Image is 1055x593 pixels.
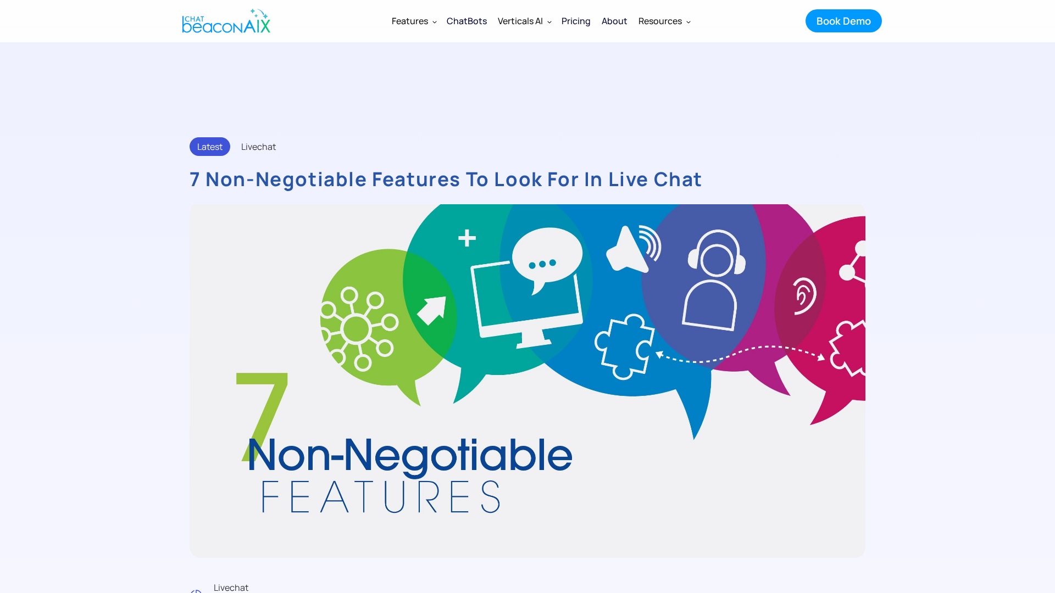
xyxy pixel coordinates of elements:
a: Pricing [556,7,596,35]
div: Pricing [562,13,591,29]
div: Book Demo [817,14,871,28]
div: Resources [638,13,682,29]
img: Dropdown [547,19,552,24]
a: Book Demo [806,9,882,32]
div: Verticals AI [498,13,543,29]
div: Verticals AI [492,8,556,34]
img: Dropdown [432,19,437,24]
a: ChatBots [441,7,492,35]
div: Features [386,8,441,34]
img: Dropdown [686,19,691,24]
div: Latest [190,137,230,156]
a: About [596,7,633,35]
div: About [602,13,628,29]
div: Livechat [241,139,276,154]
a: home [173,2,276,40]
div: Features [392,13,428,29]
div: ChatBots [447,13,487,29]
h3: 7 Non-Negotiable Features To Look For in Live Chat [190,167,865,192]
div: Resources [633,8,695,34]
